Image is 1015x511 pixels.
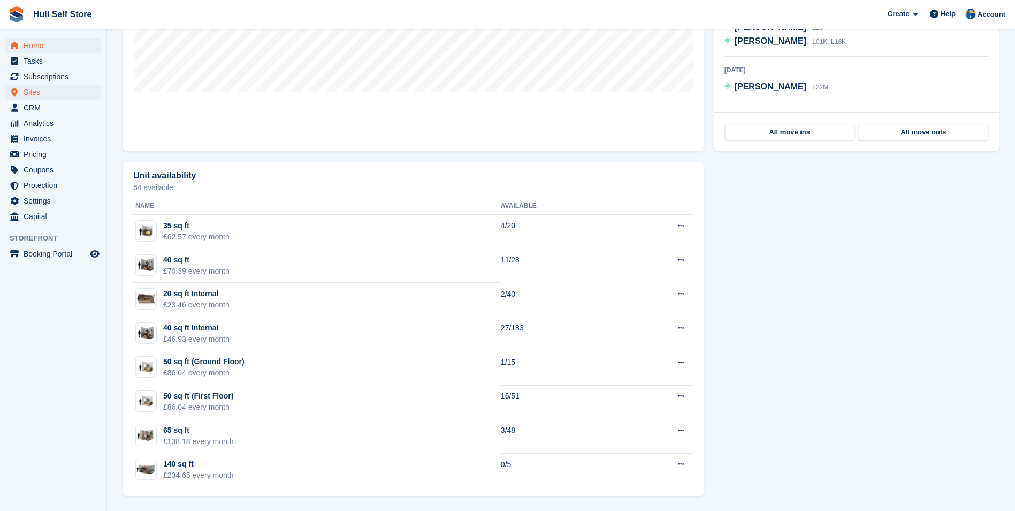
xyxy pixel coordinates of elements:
img: 35-sqft-unit.jpg [136,223,156,239]
span: Capital [24,209,88,224]
a: menu [5,147,101,162]
td: 1/15 [501,351,619,386]
span: CRM [24,100,88,115]
th: Name [133,198,501,215]
span: Storefront [10,233,106,244]
a: menu [5,116,101,131]
td: 2/40 [501,283,619,317]
img: 64-sqft-unit.jpg [136,427,156,443]
span: Settings [24,193,88,208]
div: [DATE] [724,65,989,75]
div: £234.65 every month [163,470,234,481]
span: Help [941,9,956,19]
div: 50 sq ft (Ground Floor) [163,356,245,367]
div: £86.04 every month [163,367,245,379]
a: menu [5,246,101,261]
span: Tasks [24,54,88,69]
div: £62.57 every month [163,231,230,243]
div: 40 sq ft [163,254,230,266]
img: 40-sqft-unit%20(1).jpg [136,326,156,341]
a: [PERSON_NAME] L01K, L18K [724,35,846,49]
span: [PERSON_NAME] [735,82,806,91]
img: Hull Self Store [965,9,976,19]
a: menu [5,85,101,100]
div: 20 sq ft Internal [163,288,230,299]
a: menu [5,178,101,193]
span: L22M [812,84,828,91]
div: £46.93 every month [163,334,230,345]
a: [PERSON_NAME] L22M [724,80,829,94]
a: menu [5,162,101,177]
div: 140 sq ft [163,459,234,470]
span: Home [24,38,88,53]
span: Analytics [24,116,88,131]
a: menu [5,131,101,146]
img: 50-sqft-unit.jpg [136,359,156,375]
a: menu [5,209,101,224]
a: menu [5,38,101,53]
img: Screenshot%202024-12-03%20103022.jpg [136,289,156,309]
p: 64 available [133,184,693,191]
span: Protection [24,178,88,193]
td: 0/5 [501,453,619,487]
td: 3/48 [501,419,619,454]
span: L01K, L18K [812,38,846,46]
a: menu [5,54,101,69]
div: £70.39 every month [163,266,230,277]
img: 40-sqft-unit%20(1).jpg [136,257,156,273]
div: £86.04 every month [163,402,233,413]
img: 50-sqft-unit.jpg [136,394,156,409]
span: [PERSON_NAME] [735,36,806,46]
span: Booking Portal [24,246,88,261]
div: £138.18 every month [163,436,234,447]
h2: Unit availability [133,171,196,181]
a: Hull Self Store [29,5,96,23]
a: All move ins [725,124,854,141]
span: Sites [24,85,88,100]
a: menu [5,69,101,84]
span: Create [888,9,909,19]
td: 27/183 [501,317,619,351]
td: 4/20 [501,215,619,249]
div: £23.46 every month [163,299,230,311]
div: 35 sq ft [163,220,230,231]
div: [DATE] [724,111,989,121]
td: 11/28 [501,249,619,283]
a: menu [5,100,101,115]
th: Available [501,198,619,215]
span: Coupons [24,162,88,177]
a: All move outs [859,124,988,141]
a: menu [5,193,101,208]
div: 40 sq ft Internal [163,322,230,334]
td: 16/51 [501,385,619,419]
span: Subscriptions [24,69,88,84]
span: Account [978,9,1005,20]
img: 140-sqft-unit.jpg [136,462,156,477]
span: Pricing [24,147,88,162]
img: stora-icon-8386f47178a22dfd0bd8f6a31ec36ba5ce8667c1dd55bd0f319d3a0aa187defe.svg [9,6,25,22]
div: 65 sq ft [163,425,234,436]
div: 50 sq ft (First Floor) [163,390,233,402]
span: Invoices [24,131,88,146]
a: Preview store [88,247,101,260]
